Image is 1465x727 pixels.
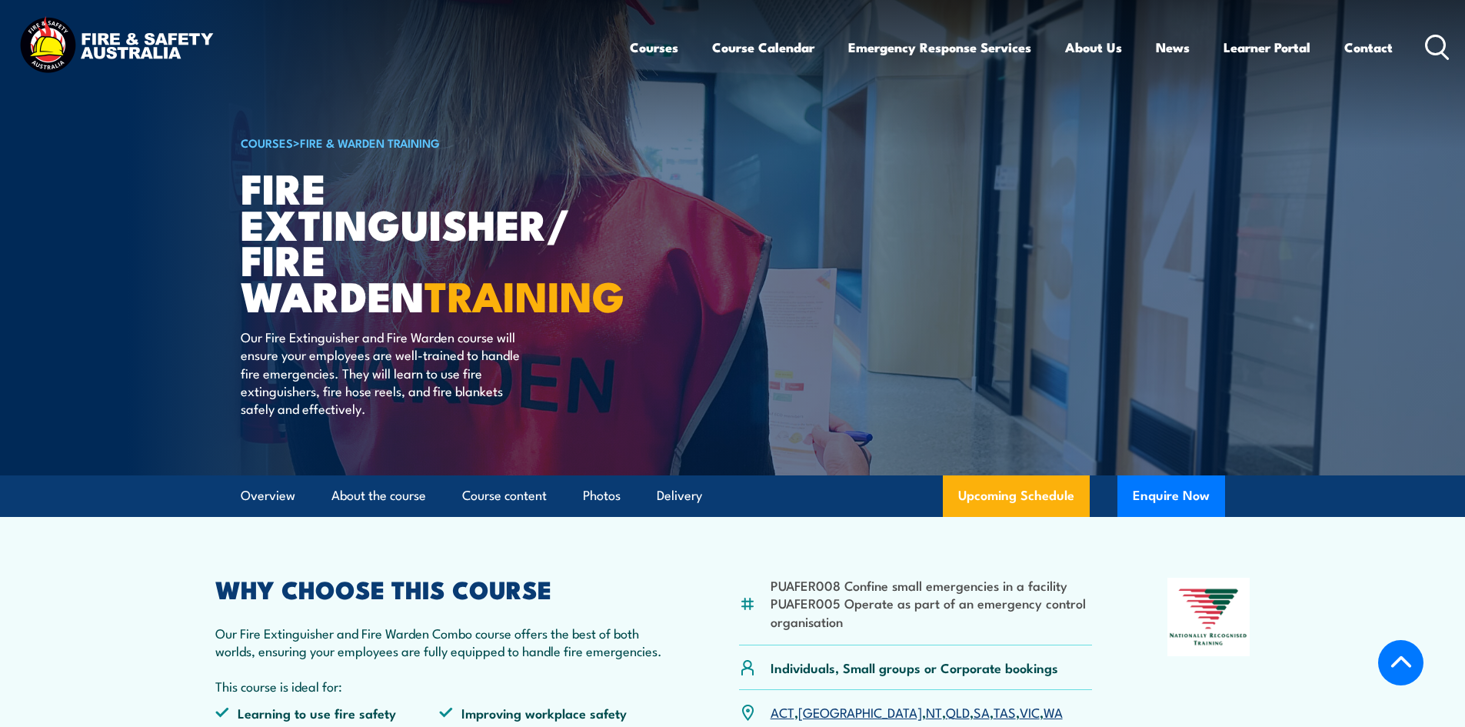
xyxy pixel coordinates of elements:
a: Upcoming Schedule [943,475,1090,517]
a: Courses [630,27,678,68]
p: This course is ideal for: [215,677,664,695]
a: About the course [331,475,426,516]
a: SA [974,702,990,721]
h6: > [241,133,621,152]
p: , , , , , , , [771,703,1063,721]
a: Delivery [657,475,702,516]
a: [GEOGRAPHIC_DATA] [798,702,922,721]
a: WA [1044,702,1063,721]
a: VIC [1020,702,1040,721]
strong: TRAINING [425,262,624,326]
li: PUAFER008 Confine small emergencies in a facility [771,576,1093,594]
a: Course content [462,475,547,516]
a: Emergency Response Services [848,27,1031,68]
a: Overview [241,475,295,516]
a: Fire & Warden Training [300,134,440,151]
p: Our Fire Extinguisher and Fire Warden course will ensure your employees are well-trained to handl... [241,328,521,418]
li: PUAFER005 Operate as part of an emergency control organisation [771,594,1093,630]
a: ACT [771,702,794,721]
a: Learner Portal [1224,27,1310,68]
a: TAS [994,702,1016,721]
a: QLD [946,702,970,721]
h1: Fire Extinguisher/ Fire Warden [241,169,621,313]
a: About Us [1065,27,1122,68]
a: Photos [583,475,621,516]
h2: WHY CHOOSE THIS COURSE [215,578,664,599]
p: Our Fire Extinguisher and Fire Warden Combo course offers the best of both worlds, ensuring your ... [215,624,664,660]
p: Individuals, Small groups or Corporate bookings [771,659,1058,676]
a: Course Calendar [712,27,814,68]
button: Enquire Now [1117,475,1225,517]
a: COURSES [241,134,293,151]
a: News [1156,27,1190,68]
a: NT [926,702,942,721]
img: Nationally Recognised Training logo. [1167,578,1250,656]
a: Contact [1344,27,1393,68]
